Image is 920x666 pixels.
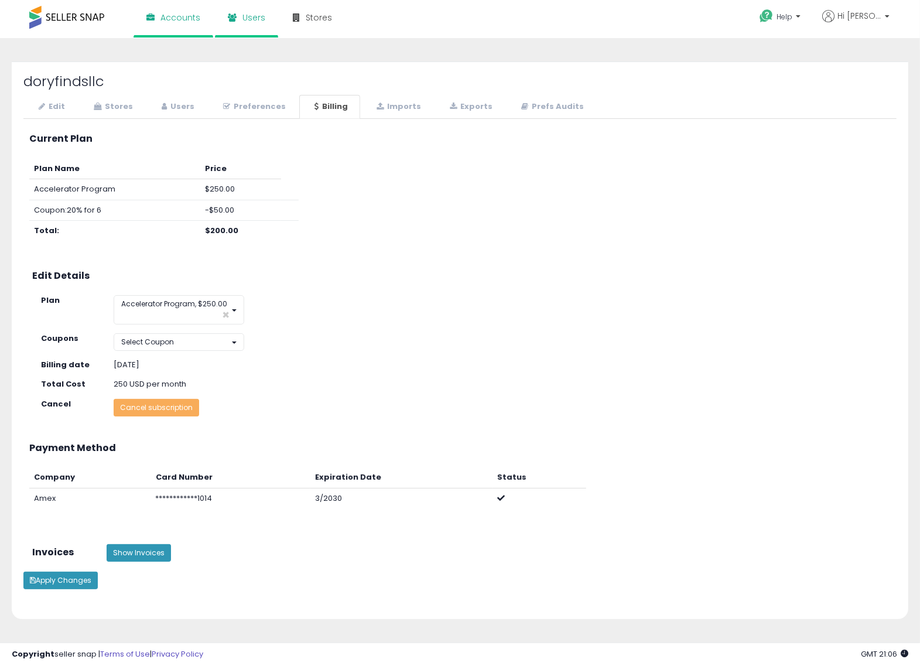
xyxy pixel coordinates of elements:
[29,179,200,200] td: Accelerator Program
[114,360,314,371] div: [DATE]
[493,467,586,488] th: Status
[41,378,85,390] strong: Total Cost
[23,74,897,89] h2: doryfindsllc
[100,648,150,660] a: Terms of Use
[361,95,433,119] a: Imports
[200,179,281,200] td: $250.00
[29,467,151,488] th: Company
[78,95,145,119] a: Stores
[12,649,203,660] div: seller snap | |
[242,12,265,23] span: Users
[23,572,98,589] button: Apply Changes
[306,12,332,23] span: Stores
[32,271,888,281] h3: Edit Details
[23,95,77,119] a: Edit
[152,648,203,660] a: Privacy Policy
[121,337,174,347] span: Select Coupon
[310,488,493,508] td: 3/2030
[861,648,908,660] span: 2025-08-15 21:06 GMT
[114,295,244,325] button: Accelerator Program, $250.00 ×
[200,200,281,221] td: -$50.00
[32,547,89,558] h3: Invoices
[29,134,891,144] h3: Current Plan
[822,10,890,36] a: Hi [PERSON_NAME]
[114,399,199,416] button: Cancel subscription
[310,467,493,488] th: Expiration Date
[160,12,200,23] span: Accounts
[105,379,323,390] div: 250 USD per month
[41,359,90,370] strong: Billing date
[299,95,360,119] a: Billing
[29,488,151,508] td: Amex
[34,225,59,236] b: Total:
[777,12,792,22] span: Help
[12,648,54,660] strong: Copyright
[41,295,60,306] strong: Plan
[114,333,244,350] button: Select Coupon
[435,95,505,119] a: Exports
[29,200,200,221] td: Coupon: 20% for 6
[222,309,230,321] span: ×
[759,9,774,23] i: Get Help
[151,467,311,488] th: Card Number
[837,10,881,22] span: Hi [PERSON_NAME]
[506,95,596,119] a: Prefs Audits
[146,95,207,119] a: Users
[205,225,238,236] b: $200.00
[121,299,227,309] span: Accelerator Program, $250.00
[41,398,71,409] strong: Cancel
[200,159,281,179] th: Price
[107,544,171,562] button: Show Invoices
[29,159,200,179] th: Plan Name
[41,333,78,344] strong: Coupons
[29,443,891,453] h3: Payment Method
[208,95,298,119] a: Preferences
